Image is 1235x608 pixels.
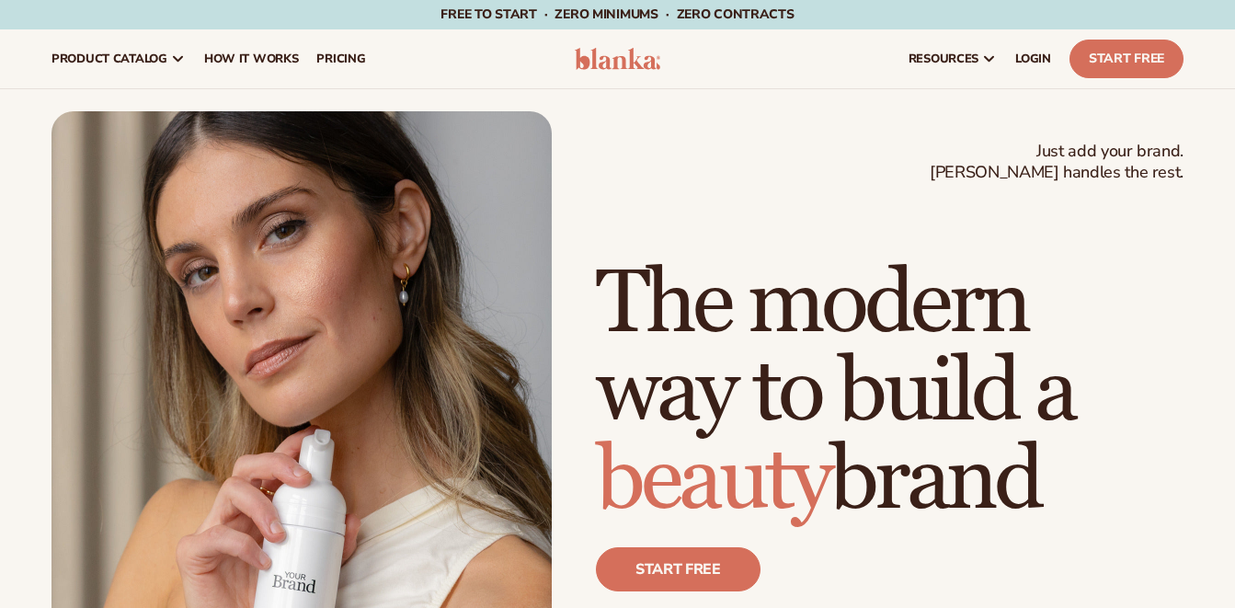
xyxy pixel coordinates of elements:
span: How It Works [204,52,299,66]
img: logo [575,48,661,70]
a: pricing [307,29,374,88]
a: resources [899,29,1006,88]
h1: The modern way to build a brand [596,260,1184,525]
a: product catalog [42,29,195,88]
span: resources [909,52,978,66]
span: Free to start · ZERO minimums · ZERO contracts [440,6,794,23]
span: Just add your brand. [PERSON_NAME] handles the rest. [930,141,1184,184]
a: LOGIN [1006,29,1060,88]
span: pricing [316,52,365,66]
a: Start Free [1069,40,1184,78]
span: beauty [596,427,829,534]
span: LOGIN [1015,52,1051,66]
span: product catalog [51,52,167,66]
a: Start free [596,547,760,591]
a: How It Works [195,29,308,88]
